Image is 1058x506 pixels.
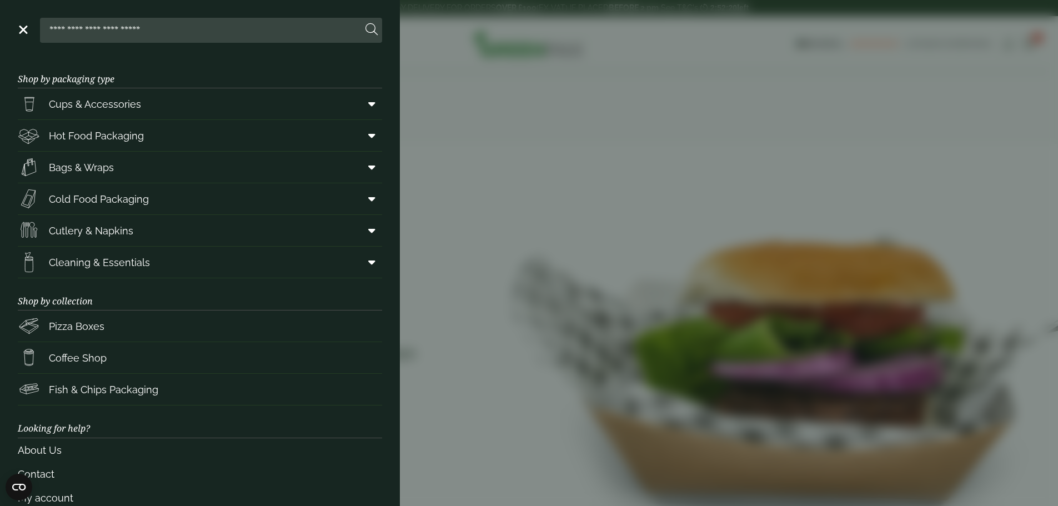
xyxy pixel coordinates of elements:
[18,462,382,486] a: Contact
[18,219,40,242] img: Cutlery.svg
[18,124,40,147] img: Deli_box.svg
[18,315,40,337] img: Pizza_boxes.svg
[18,156,40,178] img: Paper_carriers.svg
[49,128,144,143] span: Hot Food Packaging
[18,342,382,373] a: Coffee Shop
[18,56,382,88] h3: Shop by packaging type
[6,474,32,500] button: Open CMP widget
[49,350,107,365] span: Coffee Shop
[49,382,158,397] span: Fish & Chips Packaging
[18,278,382,310] h3: Shop by collection
[49,255,150,270] span: Cleaning & Essentials
[18,251,40,273] img: open-wipe.svg
[18,120,382,151] a: Hot Food Packaging
[18,93,40,115] img: PintNhalf_cup.svg
[18,438,382,462] a: About Us
[18,152,382,183] a: Bags & Wraps
[18,215,382,246] a: Cutlery & Napkins
[18,405,382,438] h3: Looking for help?
[49,160,114,175] span: Bags & Wraps
[49,97,141,112] span: Cups & Accessories
[18,374,382,405] a: Fish & Chips Packaging
[18,188,40,210] img: Sandwich_box.svg
[18,378,40,400] img: FishNchip_box.svg
[18,183,382,214] a: Cold Food Packaging
[49,319,104,334] span: Pizza Boxes
[18,310,382,342] a: Pizza Boxes
[18,88,382,119] a: Cups & Accessories
[49,192,149,207] span: Cold Food Packaging
[18,247,382,278] a: Cleaning & Essentials
[49,223,133,238] span: Cutlery & Napkins
[18,347,40,369] img: HotDrink_paperCup.svg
